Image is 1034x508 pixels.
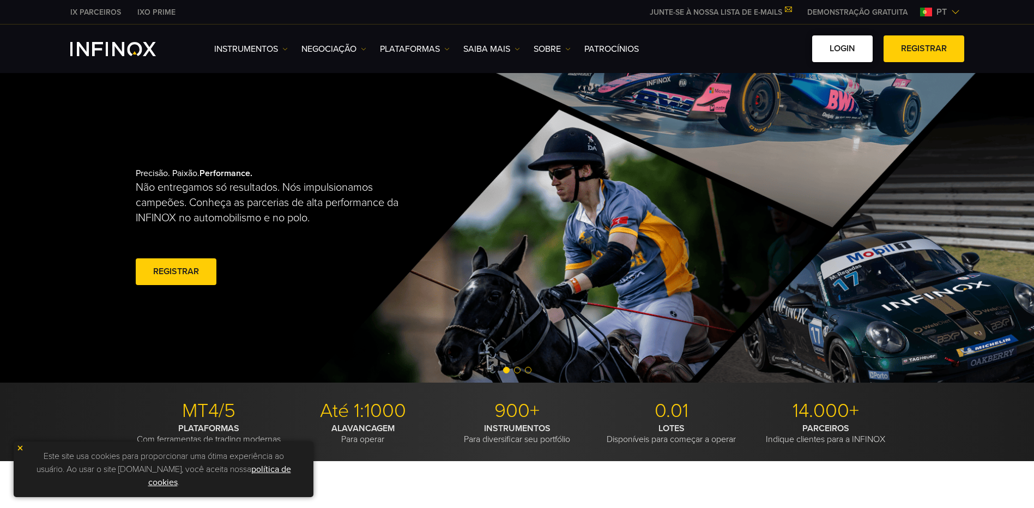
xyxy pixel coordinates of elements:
img: yellow close icon [16,444,24,452]
p: Indique clientes para a INFINOX [753,423,899,445]
a: SOBRE [534,43,571,56]
p: Disponíveis para começar a operar [598,423,745,445]
strong: ALAVANCAGEM [331,423,395,434]
span: Go to slide 1 [503,367,510,373]
strong: LOTES [658,423,685,434]
a: Login [812,35,873,62]
strong: PARCEIROS [802,423,849,434]
span: Go to slide 2 [514,367,521,373]
p: 900+ [444,399,590,423]
a: JUNTE-SE À NOSSA LISTA DE E-MAILS [642,8,799,17]
strong: PLATAFORMAS [178,423,239,434]
p: Com ferramentas de trading modernas [136,423,282,445]
strong: Performance. [199,168,252,179]
div: Precisão. Paixão. [136,150,479,305]
a: Instrumentos [214,43,288,56]
a: Saiba mais [463,43,520,56]
p: Para operar [290,423,436,445]
span: pt [932,5,951,19]
span: Go to slide 3 [525,367,531,373]
p: 14.000+ [753,399,899,423]
a: NEGOCIAÇÃO [301,43,366,56]
a: Registrar [884,35,964,62]
a: INFINOX [129,7,184,18]
a: Registrar [136,258,216,285]
a: INFINOX Logo [70,42,182,56]
p: Não entregamos só resultados. Nós impulsionamos campeões. Conheça as parcerias de alta performanc... [136,180,410,226]
a: INFINOX [62,7,129,18]
strong: INSTRUMENTOS [484,423,551,434]
p: 0.01 [598,399,745,423]
a: PLATAFORMAS [380,43,450,56]
a: Patrocínios [584,43,639,56]
p: Até 1:1000 [290,399,436,423]
p: MT4/5 [136,399,282,423]
p: Este site usa cookies para proporcionar uma ótima experiência ao usuário. Ao usar o site [DOMAIN_... [19,447,308,492]
a: INFINOX MENU [799,7,916,18]
p: Para diversificar seu portfólio [444,423,590,445]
